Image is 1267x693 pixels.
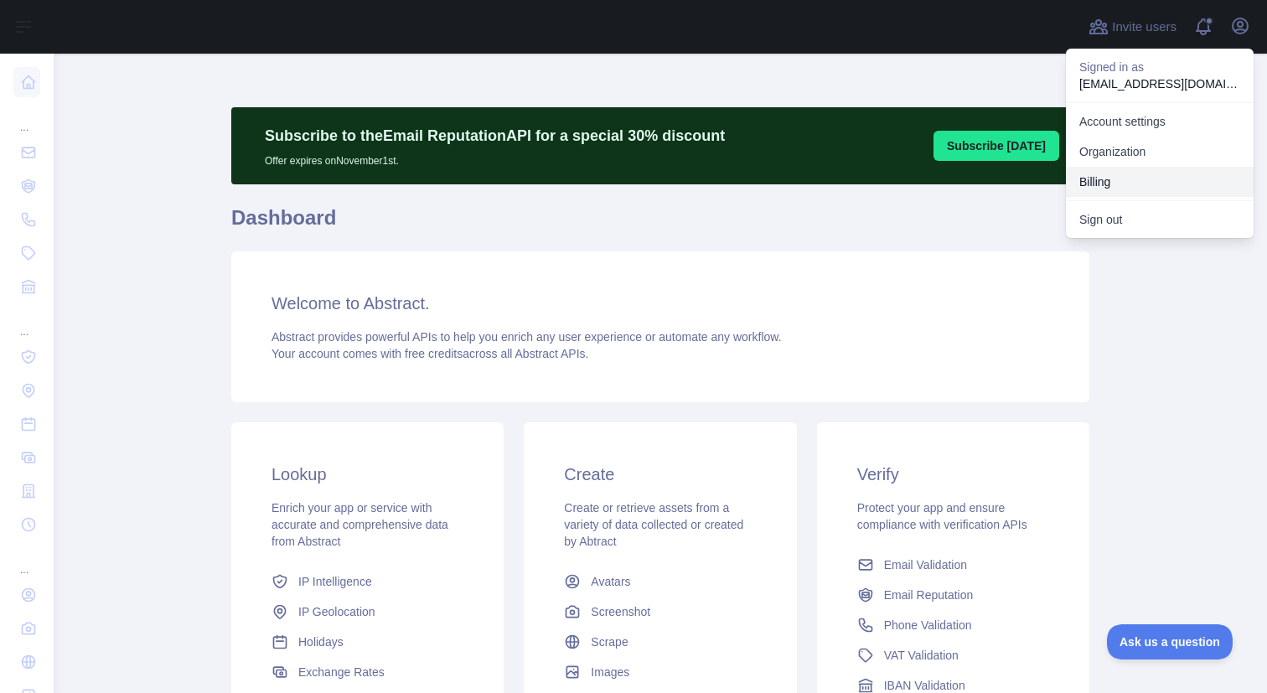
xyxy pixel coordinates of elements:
span: Invite users [1112,18,1176,37]
h1: Dashboard [231,204,1089,245]
p: [EMAIL_ADDRESS][DOMAIN_NAME] [1079,75,1240,92]
span: Protect your app and ensure compliance with verification APIs [857,501,1027,531]
h3: Create [564,463,756,486]
p: Subscribe to the Email Reputation API for a special 30 % discount [265,124,725,147]
button: Invite users [1085,13,1180,40]
div: ... [13,101,40,134]
button: Subscribe [DATE] [933,131,1059,161]
span: Abstract provides powerful APIs to help you enrich any user experience or automate any workflow. [271,330,782,344]
span: Email Validation [884,556,967,573]
a: Phone Validation [851,610,1056,640]
a: Account settings [1066,106,1254,137]
a: Email Validation [851,550,1056,580]
span: Avatars [591,573,630,590]
span: Email Reputation [884,587,974,603]
button: Sign out [1066,204,1254,235]
a: IP Intelligence [265,566,470,597]
a: Scrape [557,627,763,657]
p: Offer expires on November 1st. [265,147,725,168]
span: Your account comes with across all Abstract APIs. [271,347,588,360]
p: Signed in as [1079,59,1240,75]
a: Exchange Rates [265,657,470,687]
span: Scrape [591,634,628,650]
a: VAT Validation [851,640,1056,670]
div: ... [13,543,40,577]
h3: Welcome to Abstract. [271,292,1049,315]
a: Organization [1066,137,1254,167]
span: Images [591,664,629,680]
span: free credits [405,347,463,360]
iframe: Toggle Customer Support [1107,624,1233,659]
span: Create or retrieve assets from a variety of data collected or created by Abtract [564,501,743,548]
h3: Lookup [271,463,463,486]
span: Exchange Rates [298,664,385,680]
span: Phone Validation [884,617,972,634]
div: ... [13,305,40,339]
span: Screenshot [591,603,650,620]
a: Screenshot [557,597,763,627]
a: IP Geolocation [265,597,470,627]
h3: Verify [857,463,1049,486]
span: IP Geolocation [298,603,375,620]
span: VAT Validation [884,647,959,664]
a: Holidays [265,627,470,657]
span: Holidays [298,634,344,650]
span: IP Intelligence [298,573,372,590]
a: Avatars [557,566,763,597]
span: Enrich your app or service with accurate and comprehensive data from Abstract [271,501,448,548]
a: Images [557,657,763,687]
button: Billing [1066,167,1254,197]
a: Email Reputation [851,580,1056,610]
